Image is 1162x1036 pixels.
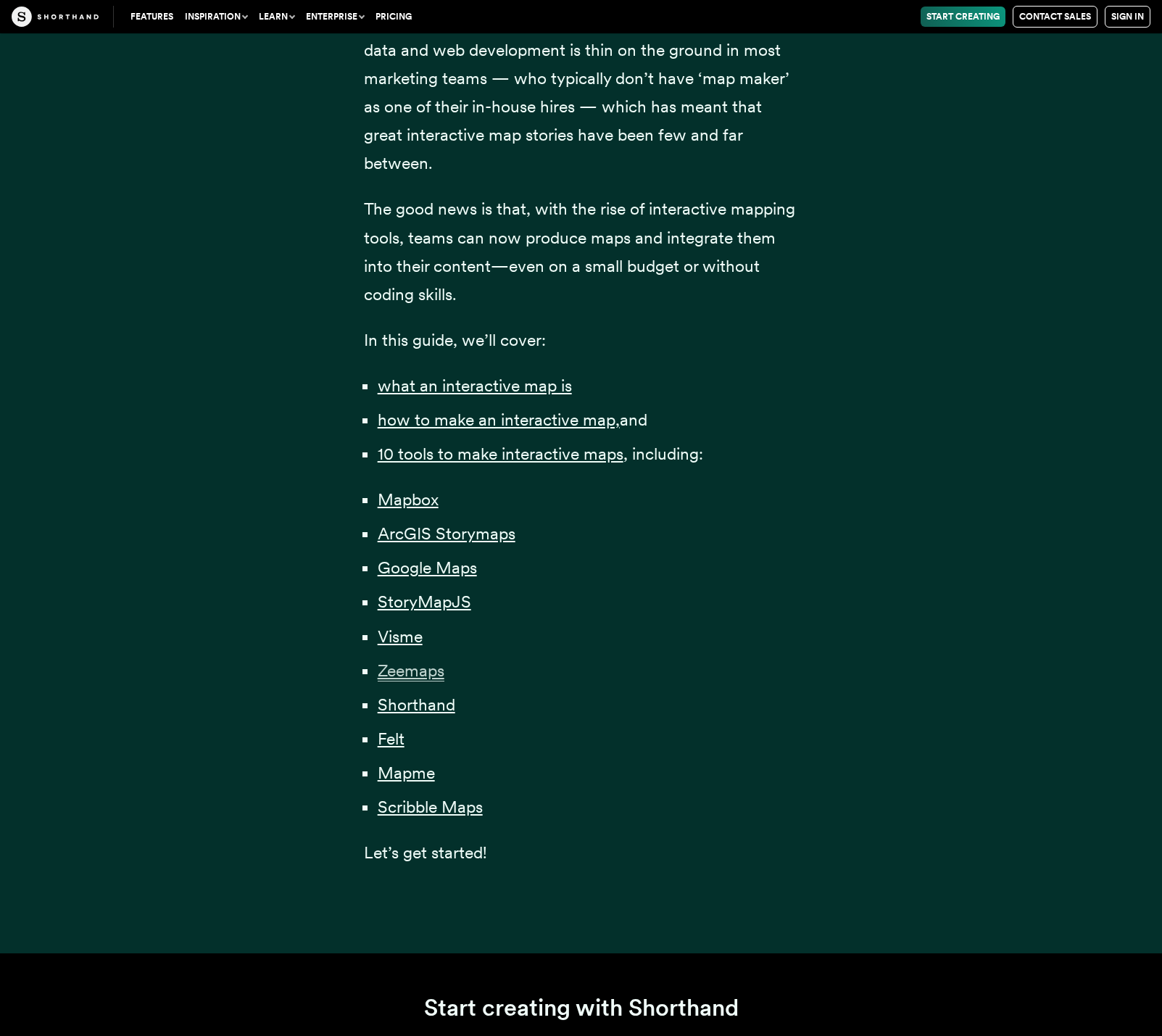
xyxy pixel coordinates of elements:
a: 10 tools to make interactive maps [378,444,623,464]
a: Start Creating [921,7,1005,27]
a: Shorthand [378,695,455,715]
span: The good news is that, with the rise of interactive mapping tools, teams can now produce maps and... [364,199,795,304]
a: Mapme [378,763,435,783]
a: what an interactive map is [378,376,572,396]
a: Google Maps [378,558,477,578]
a: how to make an interactive map, [378,410,620,430]
a: Scribble Maps [378,797,483,817]
a: Felt [378,729,404,749]
a: Visme [378,626,423,647]
a: Features [125,7,179,27]
a: StoryMapJS [378,592,471,612]
span: In this guide, we’ll cover: [364,330,546,350]
span: Let’s get started! [364,842,487,863]
button: Learn [253,7,300,27]
a: Pricing [370,7,418,27]
span: , including: [623,444,703,464]
a: Sign in [1105,6,1150,28]
span: and [620,410,647,430]
a: Mapbox [378,489,439,510]
span: Start creating with Shorthand [424,993,739,1022]
a: Zeemaps [378,660,444,681]
a: Contact Sales [1013,6,1097,28]
img: The Craft [12,7,99,27]
button: Inspiration [179,7,253,27]
button: Enterprise [300,7,370,27]
a: ArcGIS Storymaps [378,523,515,544]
